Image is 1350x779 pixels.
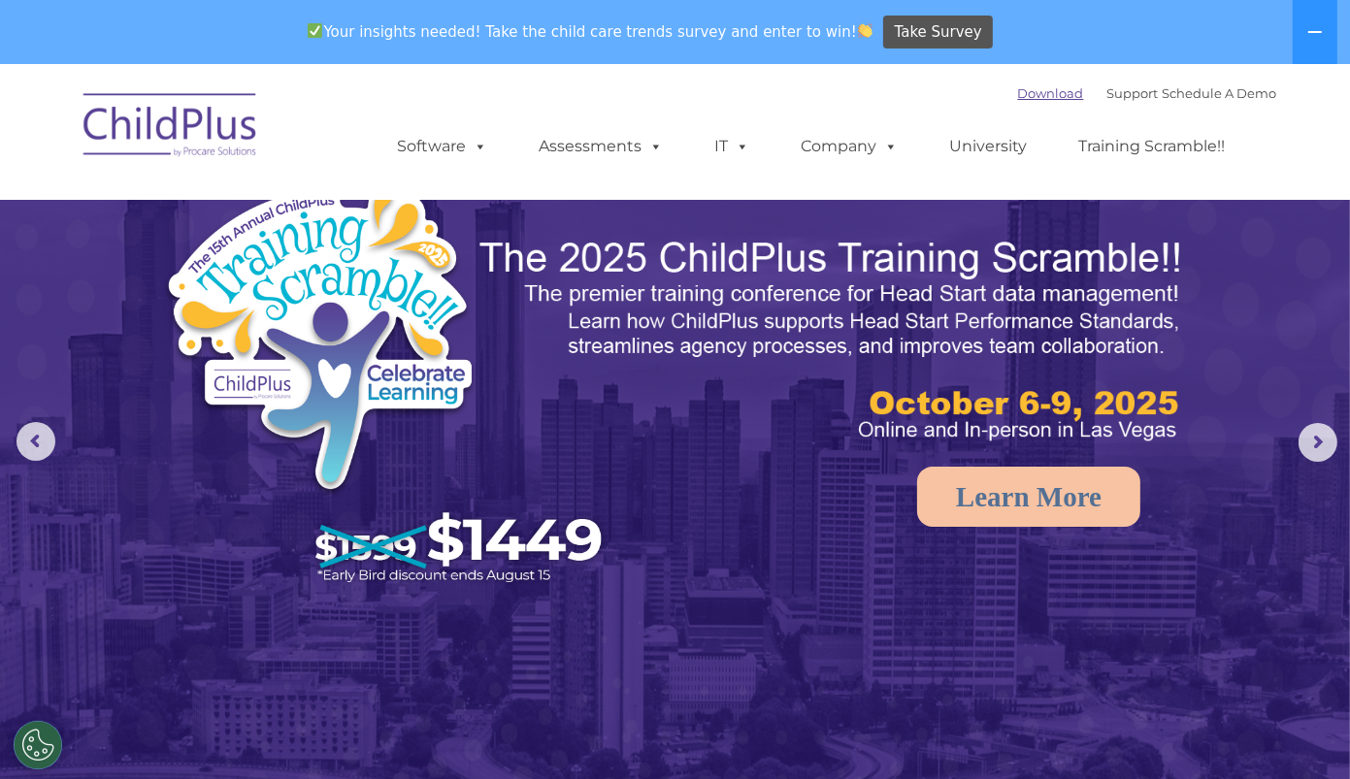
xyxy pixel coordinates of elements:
iframe: Chat Widget [1034,569,1350,779]
a: Company [782,127,918,166]
img: ChildPlus by Procare Solutions [74,80,268,177]
span: Your insights needed! Take the child care trends survey and enter to win! [300,13,881,50]
img: ✅ [308,23,322,38]
font: | [1018,85,1277,101]
a: Assessments [520,127,683,166]
button: Cookies Settings [14,721,62,769]
span: Last name [270,128,329,143]
a: Support [1107,85,1159,101]
a: Schedule A Demo [1163,85,1277,101]
a: IT [696,127,770,166]
a: Software [379,127,508,166]
img: 👏 [858,23,873,38]
a: Learn More [917,467,1140,527]
a: Download [1018,85,1084,101]
span: Phone number [270,208,352,222]
a: Take Survey [883,16,993,49]
span: Take Survey [895,16,982,49]
a: Training Scramble!! [1060,127,1245,166]
a: University [931,127,1047,166]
